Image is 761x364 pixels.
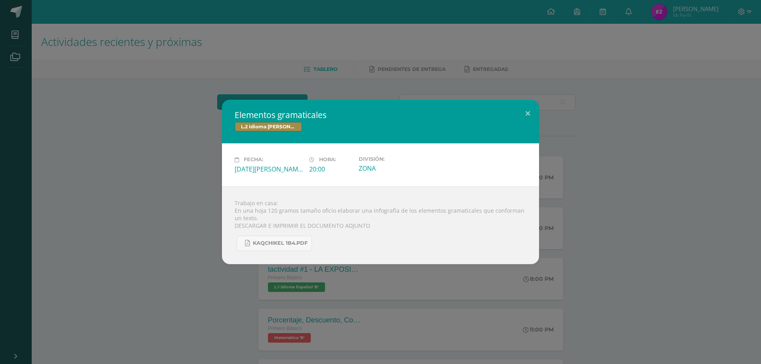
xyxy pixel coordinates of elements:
h2: Elementos gramaticales [235,109,526,120]
div: [DATE][PERSON_NAME] [235,165,303,173]
div: 20:00 [309,165,352,173]
label: División: [359,156,427,162]
span: KAQCHIKEL 1B4.pdf [253,240,308,246]
span: L.2 Idioma [PERSON_NAME] [235,122,302,131]
div: Trabajo en casa: En una hoja 120 gramos tamaño oficio elaborar una infografía de los elementos gr... [222,186,539,264]
a: KAQCHIKEL 1B4.pdf [237,236,312,251]
span: Fecha: [244,157,263,163]
button: Close (Esc) [516,100,539,127]
span: Hora: [319,157,336,163]
div: ZONA [359,164,427,173]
